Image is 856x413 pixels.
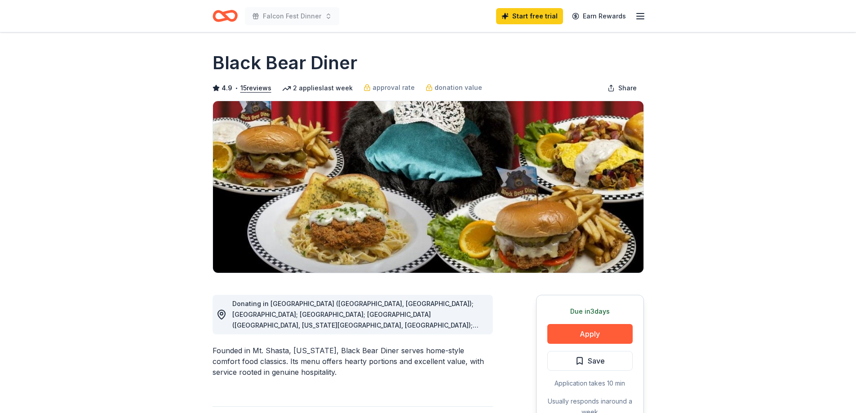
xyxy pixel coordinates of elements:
[282,83,353,93] div: 2 applies last week
[213,5,238,27] a: Home
[245,7,339,25] button: Falcon Fest Dinner
[426,82,482,93] a: donation value
[435,82,482,93] span: donation value
[213,345,493,377] div: Founded in Mt. Shasta, [US_STATE], Black Bear Diner serves home-style comfort food classics. Its ...
[222,83,232,93] span: 4.9
[547,351,633,371] button: Save
[213,50,357,75] h1: Black Bear Diner
[567,8,631,24] a: Earn Rewards
[618,83,637,93] span: Share
[600,79,644,97] button: Share
[547,324,633,344] button: Apply
[547,306,633,317] div: Due in 3 days
[496,8,563,24] a: Start free trial
[235,84,238,92] span: •
[373,82,415,93] span: approval rate
[547,378,633,389] div: Application takes 10 min
[240,83,271,93] button: 15reviews
[588,355,605,367] span: Save
[364,82,415,93] a: approval rate
[213,101,643,273] img: Image for Black Bear Diner
[263,11,321,22] span: Falcon Fest Dinner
